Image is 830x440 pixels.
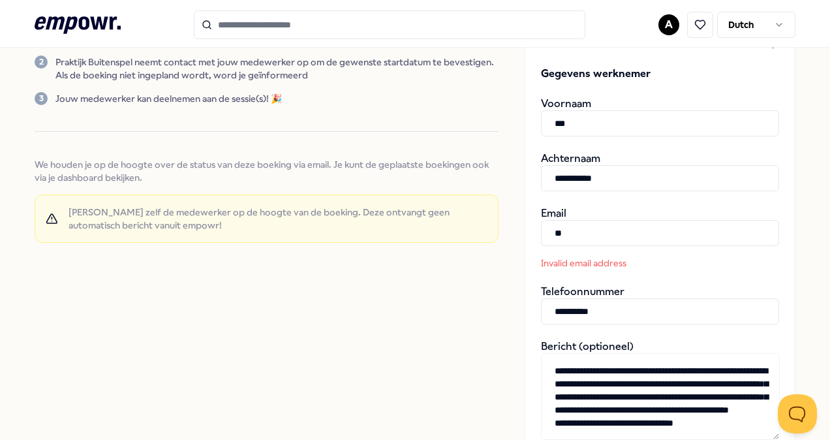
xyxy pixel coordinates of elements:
[541,152,779,191] div: Achternaam
[35,92,48,105] div: 3
[541,97,779,136] div: Voornaam
[194,10,585,39] input: Search for products, categories or subcategories
[69,206,487,232] span: [PERSON_NAME] zelf de medewerker op de hoogte van de boeking. Deze ontvangt geen automatisch beri...
[658,14,679,35] button: A
[541,66,779,82] span: Gegevens werknemer
[541,257,717,270] p: Invalid email address
[778,394,817,433] iframe: Help Scout Beacon - Open
[541,207,779,270] div: Email
[55,92,282,105] p: Jouw medewerker kan deelnemen aan de sessie(s)! 🎉
[55,55,499,82] p: Praktijk Buitenspel neemt contact met jouw medewerker op om de gewenste startdatum te bevestigen....
[35,158,499,184] span: We houden je op de hoogte over de status van deze boeking via email. Je kunt de geplaatste boekin...
[35,55,48,69] div: 2
[541,285,779,324] div: Telefoonnummer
